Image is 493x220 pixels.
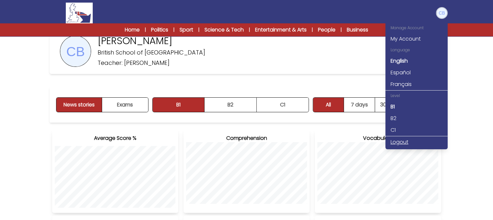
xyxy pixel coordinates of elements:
[347,26,368,34] a: Business
[385,91,448,101] div: Level
[180,26,193,34] a: Sport
[98,58,170,67] p: Teacher: [PERSON_NAME]
[173,27,174,33] span: |
[313,98,344,112] button: All
[385,55,448,67] a: English
[98,35,172,47] p: [PERSON_NAME]
[255,26,307,34] a: Entertainment & Arts
[56,98,102,112] button: News stories
[318,26,335,34] a: People
[385,23,448,33] div: Manage Account
[46,3,113,23] a: Logo
[437,8,447,18] img: Charlotte Bowler
[344,98,375,112] button: 7 days
[205,26,244,34] a: Science & Tech
[312,27,313,33] span: |
[385,33,448,45] a: My Account
[55,134,176,142] h3: Average Score %
[205,98,257,112] button: B2
[249,27,250,33] span: |
[186,134,307,142] h3: Comprehension
[198,27,199,33] span: |
[375,98,406,112] button: 30 days
[385,113,448,124] a: B2
[385,67,448,79] a: Español
[385,101,448,113] a: B1
[385,124,448,136] a: C1
[66,3,92,23] img: Logo
[153,98,205,112] button: B1
[98,48,205,57] p: British School of [GEOGRAPHIC_DATA]
[151,26,168,34] a: Politics
[60,36,91,67] img: UserPhoto
[341,27,342,33] span: |
[257,98,309,112] button: C1
[385,79,448,90] a: Français
[385,45,448,55] div: Language
[102,98,148,112] button: Exams
[125,26,140,34] a: Home
[385,136,448,148] a: Logout
[317,134,438,142] h3: Vocabulary
[145,27,146,33] span: |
